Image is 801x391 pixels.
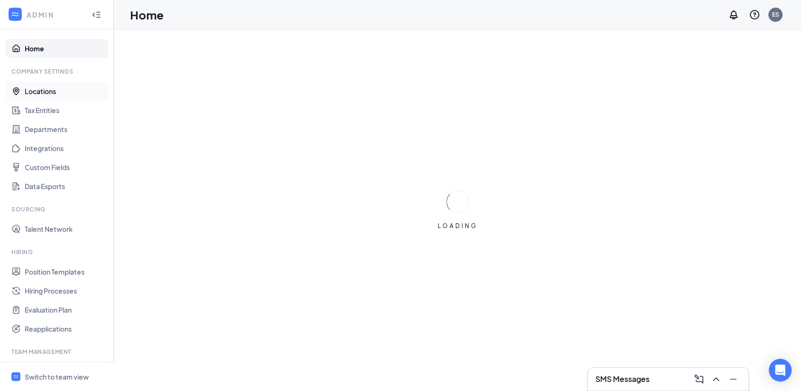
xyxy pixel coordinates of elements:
[13,373,19,380] svg: WorkstreamLogo
[92,10,101,19] svg: Collapse
[11,205,104,213] div: Sourcing
[11,348,104,356] div: Team Management
[710,373,722,385] svg: ChevronUp
[25,319,106,338] a: Reapplications
[25,262,106,281] a: Position Templates
[25,219,106,238] a: Talent Network
[25,300,106,319] a: Evaluation Plan
[772,10,779,19] div: ES
[708,372,724,387] button: ChevronUp
[749,9,760,20] svg: QuestionInfo
[769,359,792,381] div: Open Intercom Messenger
[27,10,83,19] div: ADMIN
[25,82,106,101] a: Locations
[11,248,104,256] div: Hiring
[25,372,89,381] div: Switch to team view
[25,158,106,177] a: Custom Fields
[434,222,481,230] div: LOADING
[25,120,106,139] a: Departments
[25,281,106,300] a: Hiring Processes
[726,372,741,387] button: Minimize
[25,139,106,158] a: Integrations
[25,101,106,120] a: Tax Entities
[727,373,739,385] svg: Minimize
[691,372,707,387] button: ComposeMessage
[25,177,106,196] a: Data Exports
[728,9,739,20] svg: Notifications
[11,67,104,76] div: Company Settings
[10,10,20,19] svg: WorkstreamLogo
[130,7,164,23] h1: Home
[25,39,106,58] a: Home
[693,373,705,385] svg: ComposeMessage
[595,374,650,384] h3: SMS Messages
